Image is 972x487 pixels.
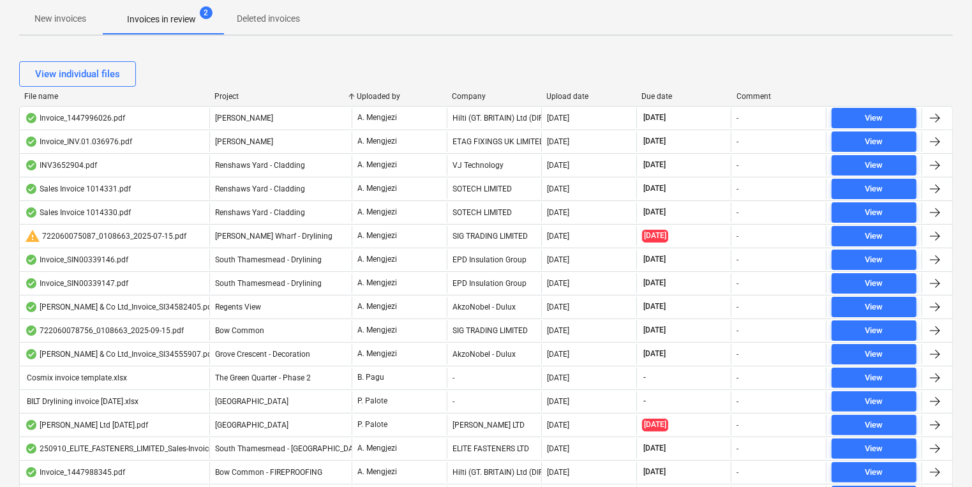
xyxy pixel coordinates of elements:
[25,113,125,123] div: Invoice_1447996026.pdf
[215,326,264,335] span: Bow Common
[642,396,647,407] span: -
[832,320,916,341] button: View
[547,444,569,453] div: [DATE]
[25,397,138,406] div: BILT Drylining invoice [DATE].xlsx
[357,348,397,359] p: A. Mengjezi
[447,202,542,223] div: SOTECH LIMITED
[25,184,38,194] div: OCR finished
[215,208,305,217] span: Renshaws Yard - Cladding
[357,325,397,336] p: A. Mengjezi
[832,438,916,459] button: View
[25,207,38,218] div: OCR finished
[35,66,120,82] div: View individual files
[215,184,305,193] span: Renshaws Yard - Cladding
[357,419,387,430] p: P. Palote
[736,373,738,382] div: -
[25,255,128,265] div: Invoice_SIN00339146.pdf
[832,297,916,317] button: View
[865,182,883,197] div: View
[25,255,38,265] div: OCR finished
[215,114,273,123] span: Trent Park
[25,349,214,359] div: [PERSON_NAME] & Co Ltd_Invoice_SI34555907.pdf
[642,183,667,194] span: [DATE]
[25,444,251,454] div: 250910_ELITE_FASTENERS_LIMITED_Sales-Invoice_79615.pdf
[736,114,738,123] div: -
[736,161,738,170] div: -
[215,350,310,359] span: Grove Crescent - Decoration
[547,303,569,311] div: [DATE]
[736,184,738,193] div: -
[25,184,131,194] div: Sales Invoice 1014331.pdf
[357,443,397,454] p: A. Mengjezi
[642,160,667,170] span: [DATE]
[547,421,569,430] div: [DATE]
[642,301,667,312] span: [DATE]
[357,278,397,288] p: A. Mengjezi
[832,131,916,152] button: View
[25,207,131,218] div: Sales Invoice 1014330.pdf
[447,108,542,128] div: Hilti (GT. BRITAIN) Ltd (DIRECT DEBIT)
[447,297,542,317] div: AkzoNobel - Dulux
[642,443,667,454] span: [DATE]
[832,344,916,364] button: View
[25,137,38,147] div: OCR finished
[25,420,38,430] div: OCR finished
[865,394,883,409] div: View
[25,160,38,170] div: OCR finished
[215,303,261,311] span: Regents View
[215,468,322,477] span: Bow Common - FIREPROOFING
[832,250,916,270] button: View
[736,279,738,288] div: -
[25,326,38,336] div: OCR finished
[127,13,196,26] p: Invoices in review
[215,397,288,406] span: Camden Goods Yard
[25,373,127,382] div: Cosmix invoice template.xlsx
[447,131,542,152] div: ETAG FIXINGS UK LIMITED
[357,254,397,265] p: A. Mengjezi
[642,112,667,123] span: [DATE]
[832,462,916,483] button: View
[865,111,883,126] div: View
[447,462,542,483] div: Hilti (GT. BRITAIN) Ltd (DIRECT DEBIT)
[736,326,738,335] div: -
[25,444,38,454] div: OCR finished
[547,208,569,217] div: [DATE]
[547,373,569,382] div: [DATE]
[547,326,569,335] div: [DATE]
[215,161,305,170] span: Renshaws Yard - Cladding
[736,468,738,477] div: -
[25,326,184,336] div: 722060078756_0108663_2025-09-15.pdf
[736,137,738,146] div: -
[865,347,883,362] div: View
[447,344,542,364] div: AkzoNobel - Dulux
[547,184,569,193] div: [DATE]
[25,302,214,312] div: [PERSON_NAME] & Co Ltd_Invoice_SI34582405.pdf
[642,207,667,218] span: [DATE]
[832,202,916,223] button: View
[357,230,397,241] p: A. Mengjezi
[547,137,569,146] div: [DATE]
[736,255,738,264] div: -
[357,372,384,383] p: B. Pagu
[832,226,916,246] button: View
[25,467,125,477] div: Invoice_1447988345.pdf
[34,12,86,26] p: New invoices
[25,229,40,244] span: warning
[25,160,97,170] div: INV3652904.pdf
[547,468,569,477] div: [DATE]
[865,465,883,480] div: View
[832,273,916,294] button: View
[237,12,300,26] p: Deleted invoices
[547,92,632,101] div: Upload date
[865,253,883,267] div: View
[547,397,569,406] div: [DATE]
[641,92,726,101] div: Due date
[447,273,542,294] div: EPD Insulation Group
[865,158,883,173] div: View
[865,276,883,291] div: View
[25,278,128,288] div: Invoice_SIN00339147.pdf
[547,255,569,264] div: [DATE]
[357,396,387,407] p: P. Palote
[642,372,647,383] span: -
[547,279,569,288] div: [DATE]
